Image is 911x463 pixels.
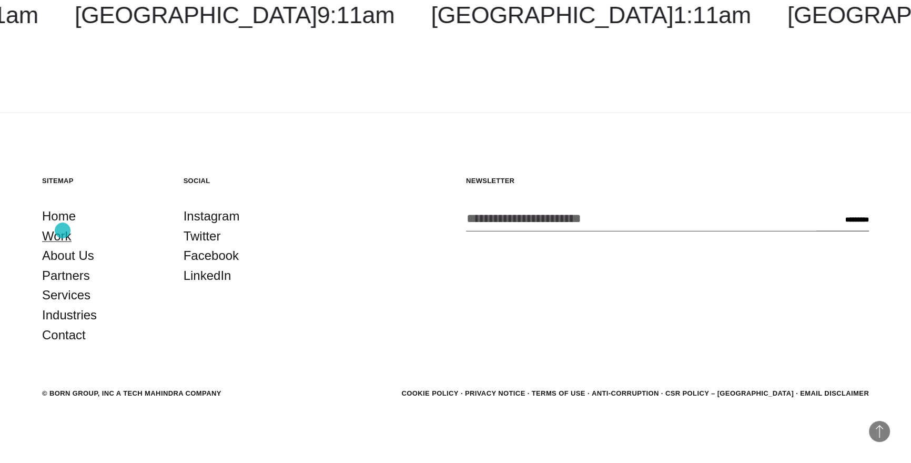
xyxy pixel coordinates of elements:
a: Anti-Corruption [592,389,659,397]
h5: Social [184,176,304,185]
a: LinkedIn [184,266,231,286]
span: 1:11am [673,2,751,28]
a: Twitter [184,226,221,246]
h5: Sitemap [42,176,163,185]
a: Services [42,285,90,305]
a: Contact [42,325,86,345]
a: Partners [42,266,90,286]
div: © BORN GROUP, INC A Tech Mahindra Company [42,388,221,399]
a: About Us [42,246,94,266]
button: Back to Top [869,421,890,442]
a: Email Disclaimer [800,389,869,397]
h5: Newsletter [466,176,869,185]
a: [GEOGRAPHIC_DATA]9:11am [75,2,394,28]
a: Instagram [184,206,240,226]
a: Industries [42,305,97,325]
a: Terms of Use [532,389,585,397]
a: Work [42,226,72,246]
a: Cookie Policy [401,389,458,397]
a: Facebook [184,246,239,266]
a: CSR POLICY – [GEOGRAPHIC_DATA] [665,389,794,397]
span: 9:11am [317,2,394,28]
a: Privacy Notice [465,389,525,397]
a: [GEOGRAPHIC_DATA]1:11am [431,2,751,28]
a: Home [42,206,76,226]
